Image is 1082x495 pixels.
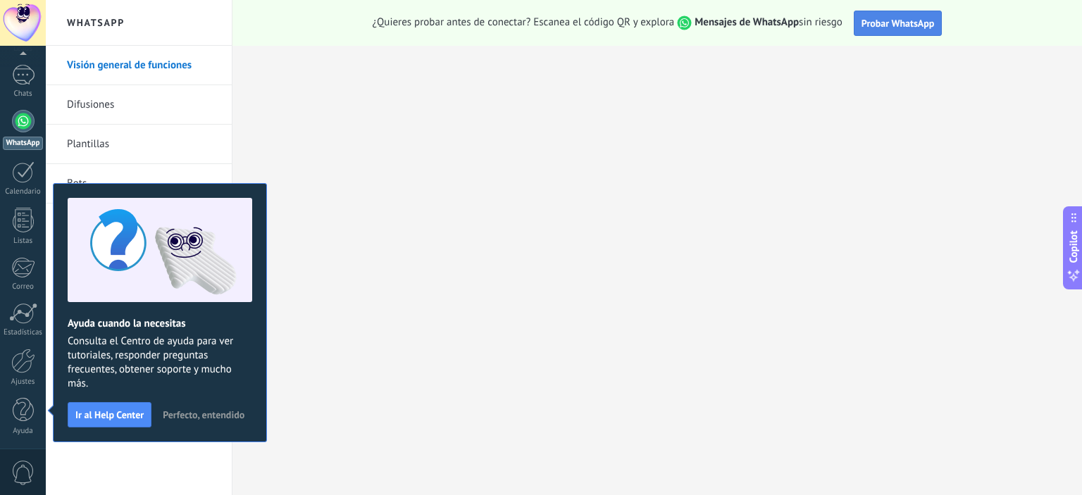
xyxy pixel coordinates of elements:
[68,317,252,330] h2: Ayuda cuando la necesitas
[3,427,44,436] div: Ayuda
[3,328,44,337] div: Estadísticas
[373,15,842,30] span: ¿Quieres probar antes de conectar? Escanea el código QR y explora sin riesgo
[3,377,44,387] div: Ajustes
[46,164,232,203] li: Bots
[46,125,232,164] li: Plantillas
[75,410,144,420] span: Ir al Help Center
[3,187,44,196] div: Calendario
[67,164,218,203] a: Bots
[156,404,251,425] button: Perfecto, entendido
[46,46,232,85] li: Visión general de funciones
[854,11,943,36] button: Probar WhatsApp
[46,85,232,125] li: Difusiones
[163,410,244,420] span: Perfecto, entendido
[68,402,151,427] button: Ir al Help Center
[3,237,44,246] div: Listas
[68,334,252,391] span: Consulta el Centro de ayuda para ver tutoriales, responder preguntas frecuentes, obtener soporte ...
[3,137,43,150] div: WhatsApp
[1067,230,1081,263] span: Copilot
[67,125,218,164] a: Plantillas
[862,17,935,30] span: Probar WhatsApp
[695,15,799,29] strong: Mensajes de WhatsApp
[67,85,218,125] a: Difusiones
[3,89,44,99] div: Chats
[67,46,218,85] a: Visión general de funciones
[3,282,44,292] div: Correo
